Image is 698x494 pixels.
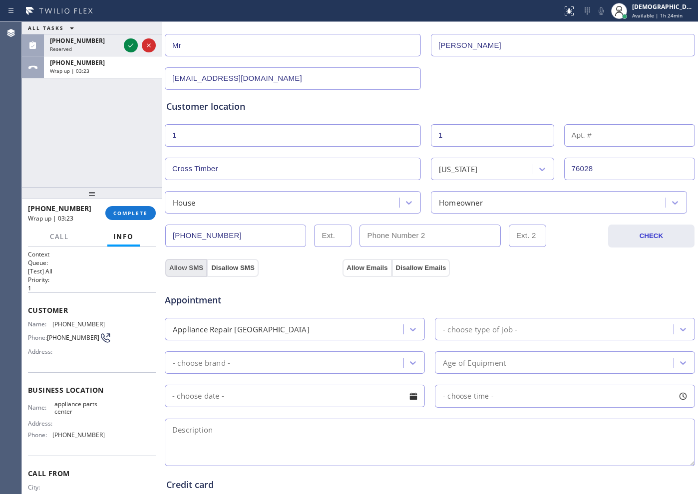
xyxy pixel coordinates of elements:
div: House [173,197,195,208]
div: [US_STATE] [439,163,477,175]
span: [PHONE_NUMBER] [47,334,99,341]
span: Wrap up | 03:23 [28,214,73,223]
button: Call [44,227,75,247]
button: ALL TASKS [22,22,84,34]
span: Address: [28,348,54,355]
p: [Test] All [28,267,156,275]
input: Street # [431,124,554,147]
button: COMPLETE [105,206,156,220]
button: Allow Emails [343,259,391,277]
span: Business location [28,385,156,395]
div: Customer location [166,100,694,113]
input: - choose date - [165,385,425,407]
span: Appointment [165,293,340,307]
div: Age of Equipment [443,357,506,368]
span: Call [50,232,69,241]
span: [PHONE_NUMBER] [50,58,105,67]
div: - choose brand - [173,357,230,368]
h2: Priority: [28,275,156,284]
button: Mute [594,4,608,18]
span: [PHONE_NUMBER] [28,204,91,213]
span: ALL TASKS [28,24,64,31]
span: Address: [28,420,54,427]
span: Info [113,232,134,241]
button: Info [107,227,140,247]
input: Email [165,67,421,90]
h1: Context [28,250,156,258]
span: [PHONE_NUMBER] [52,431,105,439]
button: Disallow Emails [392,259,450,277]
input: Ext. 2 [509,225,546,247]
input: ZIP [564,158,696,180]
input: City [165,158,421,180]
input: Ext. [314,225,351,247]
button: Allow SMS [165,259,207,277]
input: First Name [165,34,421,56]
span: Available | 1h 24min [632,12,683,19]
span: Reserved [50,45,72,52]
p: 1 [28,284,156,292]
span: Call From [28,469,156,478]
button: Reject [142,38,156,52]
span: [PHONE_NUMBER] [52,320,105,328]
div: Credit card [166,478,694,492]
span: Name: [28,404,54,411]
span: Name: [28,320,52,328]
span: City: [28,484,54,491]
h2: Queue: [28,258,156,267]
input: Phone Number 2 [359,225,500,247]
span: COMPLETE [113,210,148,217]
div: Appliance Repair [GEOGRAPHIC_DATA] [173,323,310,335]
input: Apt. # [564,124,696,147]
input: Address [165,124,421,147]
input: Last Name [431,34,695,56]
div: Homeowner [439,197,483,208]
span: Phone: [28,334,47,341]
span: - choose time - [443,391,494,401]
span: Customer [28,305,156,315]
button: Accept [124,38,138,52]
span: [PHONE_NUMBER] [50,36,105,45]
span: appliance parts center [54,400,104,416]
div: [DEMOGRAPHIC_DATA][PERSON_NAME] [632,2,695,11]
span: Phone: [28,431,52,439]
button: CHECK [608,225,695,247]
span: Wrap up | 03:23 [50,67,89,74]
div: - choose type of job - [443,323,517,335]
button: Disallow SMS [207,259,259,277]
input: Phone Number [165,225,306,247]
